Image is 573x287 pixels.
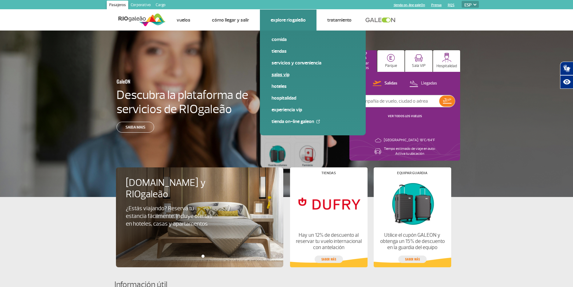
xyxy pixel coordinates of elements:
[117,122,154,133] a: Saiba mais
[560,62,573,89] div: Plugin de acessibilidade da Hand Talk.
[272,48,354,55] a: Tiendas
[379,180,446,227] img: Guarda equipaje
[448,3,455,7] a: RQS
[431,3,442,7] a: Prensa
[408,80,439,88] button: Llegadas
[379,232,446,251] p: Utilice el cupón GALEON y obtenga un 15% de descuento en la guardia del equipo
[387,54,395,62] img: carParkingHome.svg
[442,53,452,62] img: hospitality.svg
[126,177,273,228] a: [DOMAIN_NAME] y RIOgaleão¿Estás viajando? Reserva tu estancia fácilmente. Incluye ofertas en hote...
[397,171,428,175] h4: Equipar guardia
[384,138,435,143] p: [GEOGRAPHIC_DATA]: 18°C/64°F
[177,17,190,23] a: Vuelos
[371,80,399,88] button: Salidas
[117,75,219,88] h3: GaleON
[316,120,320,123] img: External Link Icon
[272,36,354,43] a: Comida
[126,205,213,228] p: ¿Estás viajando? Reserva tu estancia fácilmente. Incluye ofertas en hoteles, casas y apartamentos
[398,256,427,263] a: saber más
[315,256,343,263] a: saber más
[560,62,573,75] button: Abrir tradutor de língua de sinais.
[153,1,168,10] a: Cargo
[385,64,397,68] p: Parque
[436,64,457,68] p: Hospitalidad
[272,71,354,78] a: Salas VIP
[405,50,432,72] button: Sala VIP
[295,232,362,251] p: Hay un 12% de descuento al reservar tu vuelo internacional con antelación
[212,17,249,23] a: Cómo llegar y salir
[128,1,153,10] a: Corporativo
[388,114,422,118] a: VER TODOS LOS VUELOS
[384,80,397,86] p: Salidas
[412,64,426,68] p: Sala VIP
[272,118,354,125] a: tienda on-line galeOn
[355,95,439,107] input: Compañía de vuelo, ciudad o aérea
[394,3,425,7] a: tienda on-line galeOn
[272,83,354,90] a: Hoteles
[117,88,249,116] h4: Descubra la plataforma de servicios de RIOgaleão
[126,177,224,200] h4: [DOMAIN_NAME] y RIOgaleão
[327,17,352,23] a: Tratamiento
[560,75,573,89] button: Abrir recursos assistivos.
[321,171,336,175] h4: Tiendas
[271,17,306,23] a: Explore RIOgaleão
[272,106,354,113] a: Experiencia VIP
[295,180,362,227] img: Tiendas
[433,50,460,72] button: Hospitalidad
[386,114,424,119] button: VER TODOS LOS VUELOS
[421,80,437,86] p: Llegadas
[272,95,354,101] a: Hospitalidad
[272,59,354,66] a: Servicios y Conveniencia
[384,146,436,156] p: Tiempo estimado de viaje en auto: Activa tu ubicación
[415,54,423,62] img: vipRoom.svg
[377,50,405,72] button: Parque
[107,1,128,10] a: Pasajeros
